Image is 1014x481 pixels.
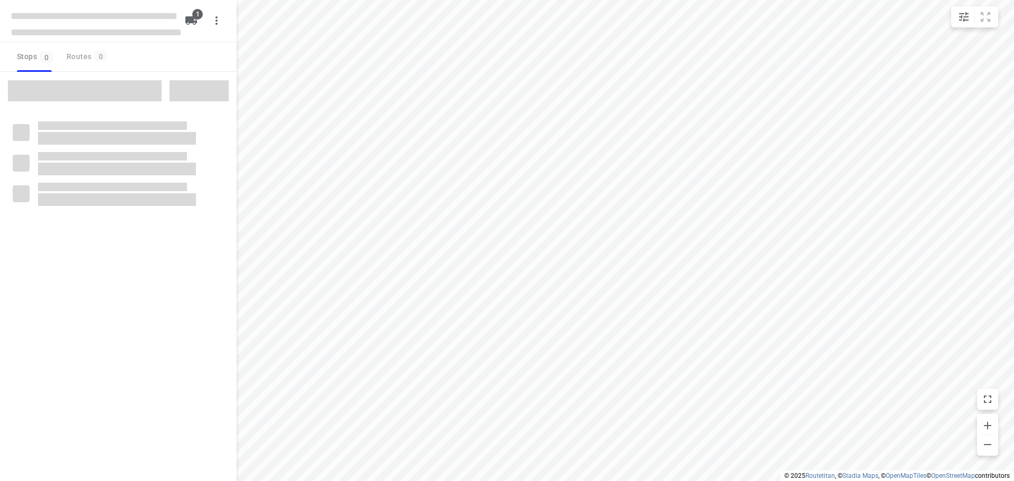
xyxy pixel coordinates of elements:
[842,472,878,479] a: Stadia Maps
[953,6,974,27] button: Map settings
[805,472,835,479] a: Routetitan
[784,472,1010,479] li: © 2025 , © , © © contributors
[931,472,975,479] a: OpenStreetMap
[886,472,926,479] a: OpenMapTiles
[951,6,998,27] div: small contained button group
